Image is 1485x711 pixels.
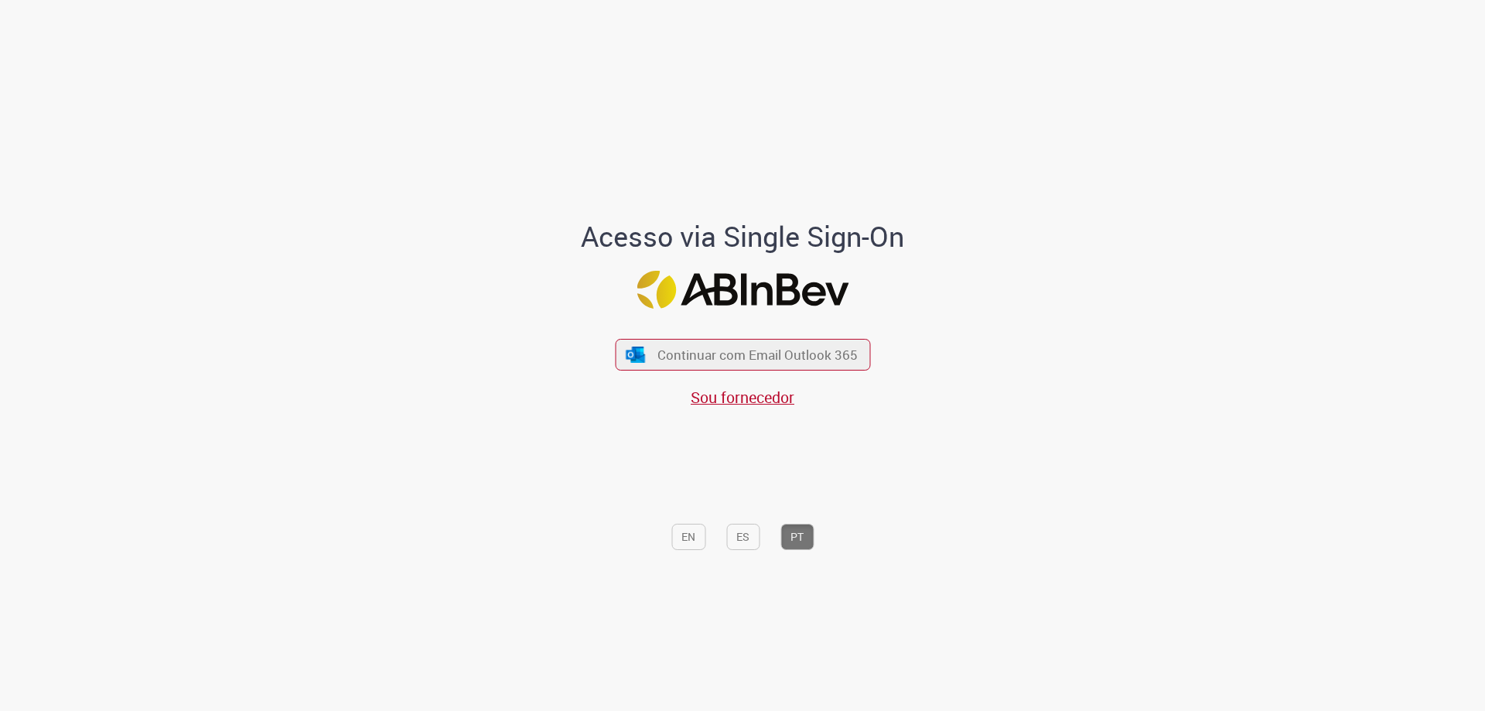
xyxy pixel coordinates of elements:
button: ES [726,524,760,550]
img: Logo ABInBev [637,271,848,309]
a: Sou fornecedor [691,387,794,408]
span: Continuar com Email Outlook 365 [657,346,858,364]
button: ícone Azure/Microsoft 360 Continuar com Email Outlook 365 [615,339,870,371]
button: PT [780,524,814,550]
h1: Acesso via Single Sign-On [528,221,958,252]
img: ícone Azure/Microsoft 360 [625,347,647,363]
button: EN [671,524,705,550]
